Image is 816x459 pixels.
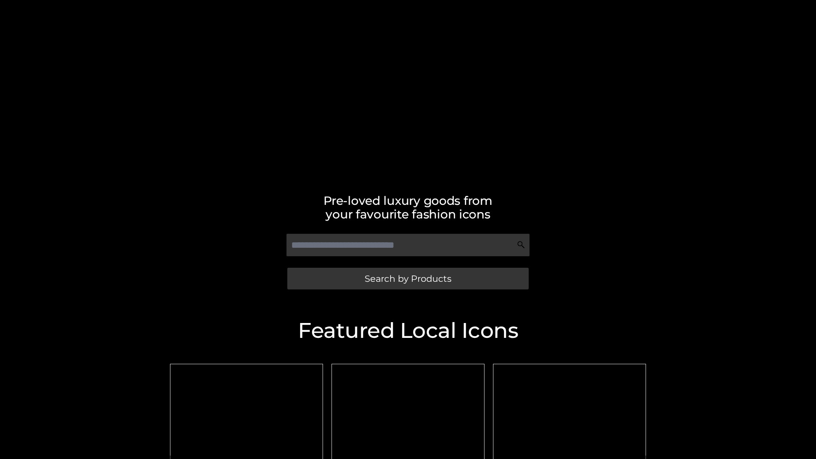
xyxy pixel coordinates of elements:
[287,268,529,289] a: Search by Products
[517,241,525,249] img: Search Icon
[166,320,650,341] h2: Featured Local Icons​
[166,194,650,221] h2: Pre-loved luxury goods from your favourite fashion icons
[365,274,451,283] span: Search by Products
